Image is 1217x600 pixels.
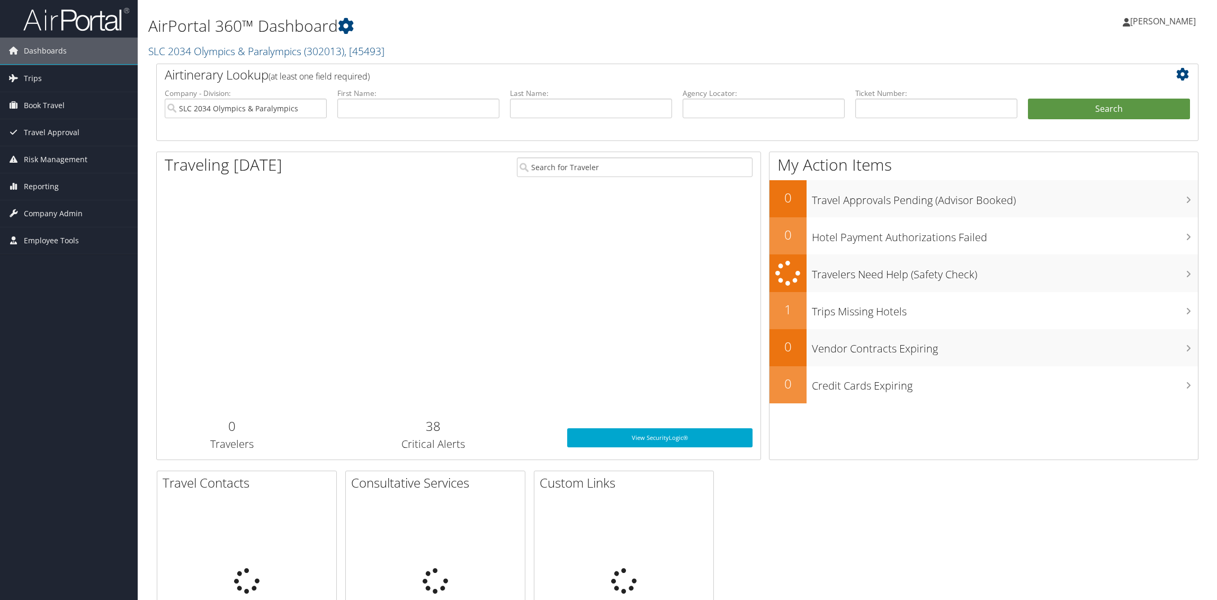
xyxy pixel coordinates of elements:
[24,146,87,173] span: Risk Management
[769,366,1198,403] a: 0Credit Cards Expiring
[337,88,499,99] label: First Name:
[304,44,344,58] span: ( 302013 )
[769,375,807,393] h2: 0
[165,417,300,435] h2: 0
[24,227,79,254] span: Employee Tools
[24,92,65,119] span: Book Travel
[769,217,1198,254] a: 0Hotel Payment Authorizations Failed
[165,154,282,176] h1: Traveling [DATE]
[540,474,713,492] h2: Custom Links
[269,70,370,82] span: (at least one field required)
[316,437,551,452] h3: Critical Alerts
[351,474,525,492] h2: Consultative Services
[1130,15,1196,27] span: [PERSON_NAME]
[148,44,384,58] a: SLC 2034 Olympics & Paralympics
[510,88,672,99] label: Last Name:
[769,226,807,244] h2: 0
[769,189,807,207] h2: 0
[517,157,753,177] input: Search for Traveler
[812,299,1198,319] h3: Trips Missing Hotels
[812,336,1198,356] h3: Vendor Contracts Expiring
[24,65,42,92] span: Trips
[24,200,83,227] span: Company Admin
[812,262,1198,282] h3: Travelers Need Help (Safety Check)
[769,254,1198,292] a: Travelers Need Help (Safety Check)
[769,301,807,319] h2: 1
[769,338,807,356] h2: 0
[148,15,854,37] h1: AirPortal 360™ Dashboard
[24,38,67,64] span: Dashboards
[812,225,1198,245] h3: Hotel Payment Authorizations Failed
[24,119,79,146] span: Travel Approval
[769,292,1198,329] a: 1Trips Missing Hotels
[683,88,845,99] label: Agency Locator:
[165,66,1103,84] h2: Airtinerary Lookup
[855,88,1017,99] label: Ticket Number:
[165,88,327,99] label: Company - Division:
[769,154,1198,176] h1: My Action Items
[1123,5,1206,37] a: [PERSON_NAME]
[567,428,753,447] a: View SecurityLogic®
[1028,99,1190,120] button: Search
[163,474,336,492] h2: Travel Contacts
[769,329,1198,366] a: 0Vendor Contracts Expiring
[344,44,384,58] span: , [ 45493 ]
[23,7,129,32] img: airportal-logo.png
[316,417,551,435] h2: 38
[812,373,1198,393] h3: Credit Cards Expiring
[165,437,300,452] h3: Travelers
[812,188,1198,208] h3: Travel Approvals Pending (Advisor Booked)
[24,173,59,200] span: Reporting
[769,180,1198,217] a: 0Travel Approvals Pending (Advisor Booked)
